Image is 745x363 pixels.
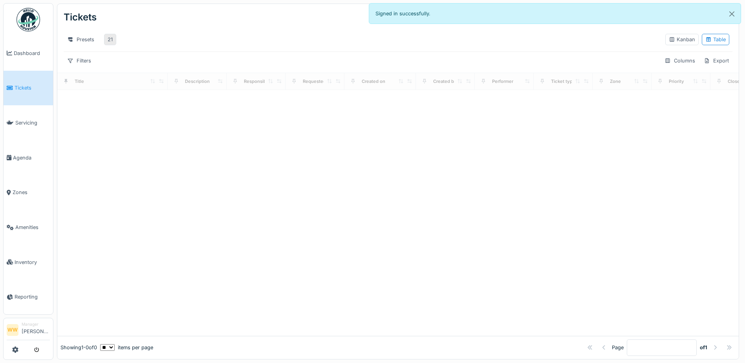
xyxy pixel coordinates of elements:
[433,78,457,85] div: Created by
[13,189,50,196] span: Zones
[22,321,50,327] div: Manager
[7,324,18,336] li: WW
[15,224,50,231] span: Amenities
[700,344,707,351] strong: of 1
[700,55,732,66] div: Export
[669,36,695,43] div: Kanban
[4,280,53,315] a: Reporting
[4,175,53,210] a: Zones
[669,78,684,85] div: Priority
[15,293,50,301] span: Reporting
[492,78,513,85] div: Performer
[4,71,53,106] a: Tickets
[15,119,50,126] span: Servicing
[4,140,53,175] a: Agenda
[22,321,50,338] li: [PERSON_NAME]
[4,36,53,71] a: Dashboard
[362,78,385,85] div: Created on
[612,344,624,351] div: Page
[610,78,621,85] div: Zone
[369,3,741,24] div: Signed in successfully.
[64,34,98,45] div: Presets
[551,78,575,85] div: Ticket type
[15,258,50,266] span: Inventory
[64,7,97,27] div: Tickets
[15,84,50,92] span: Tickets
[4,105,53,140] a: Servicing
[723,4,741,24] button: Close
[7,321,50,340] a: WW Manager[PERSON_NAME]
[100,344,153,351] div: items per page
[705,36,726,43] div: Table
[60,344,97,351] div: Showing 1 - 0 of 0
[661,55,699,66] div: Columns
[75,78,84,85] div: Title
[4,245,53,280] a: Inventory
[16,8,40,31] img: Badge_color-CXgf-gQk.svg
[64,55,95,66] div: Filters
[244,78,270,85] div: Responsible
[13,154,50,161] span: Agenda
[14,49,50,57] span: Dashboard
[4,210,53,245] a: Amenities
[303,78,333,85] div: Requested by
[108,36,113,43] div: 21
[185,78,210,85] div: Description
